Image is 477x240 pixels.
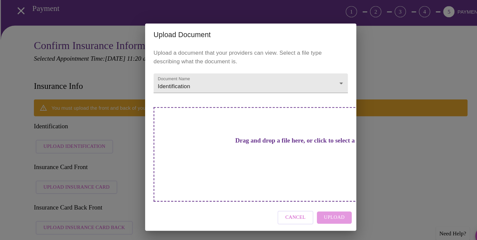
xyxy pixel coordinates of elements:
[147,46,330,62] p: Upload a document that your providers can view. Select a file type describing what the document is.
[271,201,290,210] span: Cancel
[147,69,330,88] div: Identification
[193,129,377,136] h3: Drag and drop a file here, or click to select a file
[147,28,330,38] h2: Upload Document
[264,199,298,212] button: Cancel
